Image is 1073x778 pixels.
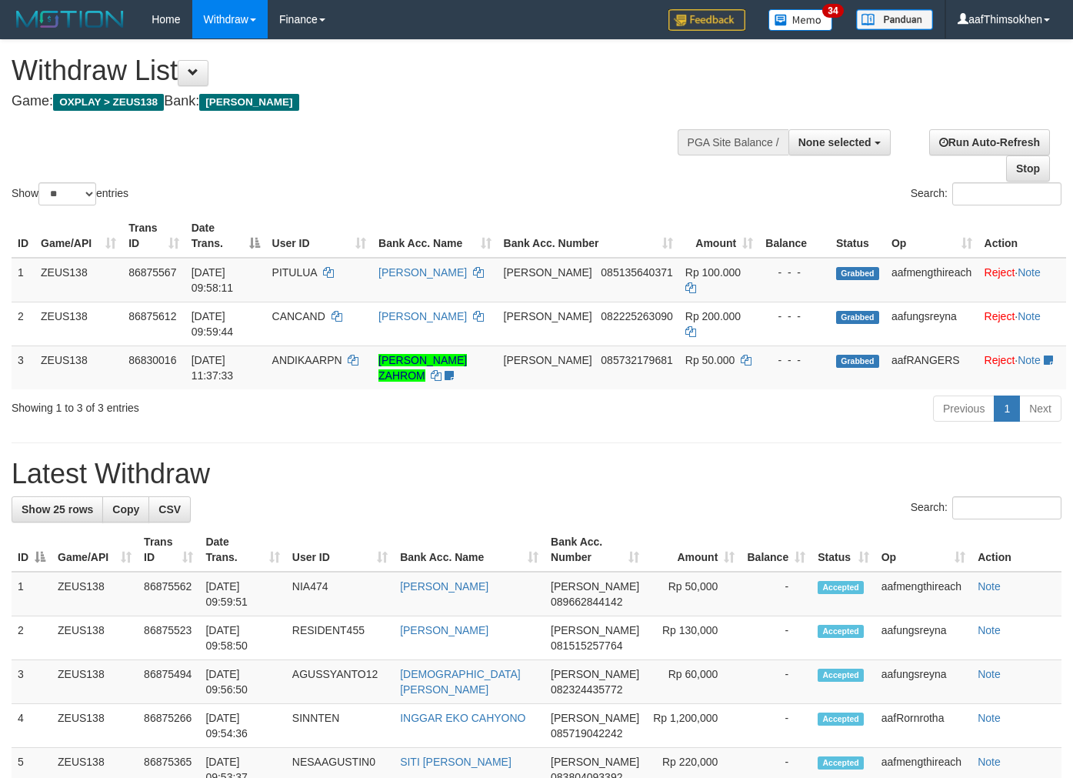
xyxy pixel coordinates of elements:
td: Rp 1,200,000 [645,704,741,748]
td: 1 [12,258,35,302]
a: [PERSON_NAME] [400,624,488,636]
td: · [978,302,1066,346]
a: Copy [102,496,149,523]
img: MOTION_logo.png [12,8,128,31]
th: ID [12,214,35,258]
a: [PERSON_NAME] [378,266,467,279]
a: INGGAR EKO CAHYONO [400,712,525,724]
a: CSV [148,496,191,523]
th: Game/API: activate to sort column ascending [52,528,138,572]
td: [DATE] 09:59:51 [199,572,285,616]
span: [DATE] 09:58:11 [192,266,234,294]
span: [PERSON_NAME] [551,712,639,724]
span: Copy 085719042242 to clipboard [551,727,622,740]
td: - [741,616,811,660]
span: Accepted [818,713,864,726]
a: Note [978,624,1001,636]
th: Op: activate to sort column ascending [875,528,972,572]
div: - - - [765,352,824,368]
td: AGUSSYANTO12 [286,660,394,704]
div: - - - [765,309,824,324]
a: Show 25 rows [12,496,103,523]
span: Copy 085732179681 to clipboard [601,354,672,366]
td: [DATE] 09:58:50 [199,616,285,660]
span: Copy 089662844142 to clipboard [551,596,622,608]
a: Previous [933,396,995,422]
th: Amount: activate to sort column ascending [679,214,759,258]
td: · [978,258,1066,302]
td: aafmengthireach [875,572,972,616]
a: Note [978,756,1001,768]
span: [PERSON_NAME] [504,354,592,366]
span: Copy 082225263090 to clipboard [601,310,672,322]
a: Note [978,668,1001,680]
td: aafRornrotha [875,704,972,748]
td: ZEUS138 [35,258,122,302]
img: Button%20Memo.svg [768,9,833,31]
td: ZEUS138 [52,572,138,616]
h1: Withdraw List [12,55,700,86]
span: [DATE] 11:37:33 [192,354,234,382]
span: Copy 085135640371 to clipboard [601,266,672,279]
span: Rp 200.000 [685,310,741,322]
a: [DEMOGRAPHIC_DATA][PERSON_NAME] [400,668,521,696]
th: Action [978,214,1066,258]
td: 86875494 [138,660,199,704]
span: [PERSON_NAME] [504,266,592,279]
td: - [741,704,811,748]
span: Show 25 rows [22,503,93,516]
td: 3 [12,660,52,704]
th: Game/API: activate to sort column ascending [35,214,122,258]
a: Stop [1006,155,1050,182]
span: PITULUA [272,266,317,279]
td: 3 [12,346,35,389]
span: Accepted [818,669,864,682]
th: User ID: activate to sort column ascending [266,214,372,258]
td: 86875523 [138,616,199,660]
span: Copy 082324435772 to clipboard [551,683,622,696]
span: [PERSON_NAME] [551,668,639,680]
span: 86830016 [128,354,176,366]
h1: Latest Withdraw [12,459,1061,489]
td: 1 [12,572,52,616]
td: Rp 130,000 [645,616,741,660]
span: 34 [822,4,843,18]
a: Run Auto-Refresh [929,129,1050,155]
a: Reject [985,266,1015,279]
td: - [741,660,811,704]
td: · [978,346,1066,389]
td: RESIDENT455 [286,616,394,660]
a: Note [1018,266,1041,279]
input: Search: [952,182,1061,205]
div: Showing 1 to 3 of 3 entries [12,394,435,416]
td: ZEUS138 [35,346,122,389]
span: None selected [798,136,871,149]
td: Rp 60,000 [645,660,741,704]
td: ZEUS138 [52,660,138,704]
td: [DATE] 09:56:50 [199,660,285,704]
span: Accepted [818,625,864,638]
td: 4 [12,704,52,748]
td: ZEUS138 [52,616,138,660]
th: Bank Acc. Number: activate to sort column ascending [498,214,679,258]
th: User ID: activate to sort column ascending [286,528,394,572]
th: Bank Acc. Name: activate to sort column ascending [372,214,498,258]
a: [PERSON_NAME] [378,310,467,322]
span: Accepted [818,581,864,594]
img: panduan.png [856,9,933,30]
span: [PERSON_NAME] [199,94,298,111]
span: 86875612 [128,310,176,322]
td: aafungsreyna [875,660,972,704]
span: Rp 100.000 [685,266,741,279]
span: Grabbed [836,311,879,324]
input: Search: [952,496,1061,519]
span: [DATE] 09:59:44 [192,310,234,338]
label: Show entries [12,182,128,205]
a: Note [1018,354,1041,366]
td: SINNTEN [286,704,394,748]
a: [PERSON_NAME] [400,580,488,593]
span: ANDIKAARPN [272,354,342,366]
a: Note [978,712,1001,724]
td: NIA474 [286,572,394,616]
span: 86875567 [128,266,176,279]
